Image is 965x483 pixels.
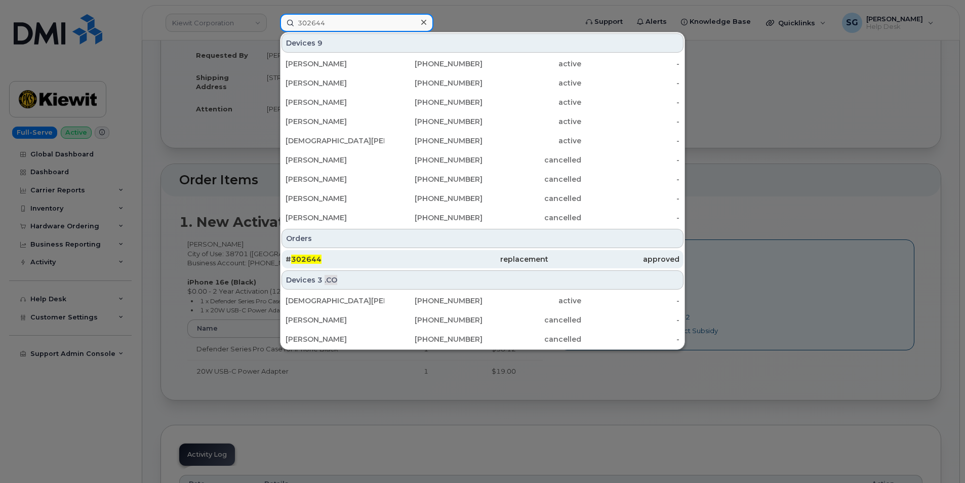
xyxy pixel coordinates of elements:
a: [PERSON_NAME][PHONE_NUMBER]active- [282,93,683,111]
div: [PHONE_NUMBER] [384,193,483,204]
div: [PERSON_NAME] [286,155,384,165]
div: active [482,136,581,146]
span: 9 [317,38,323,48]
div: approved [548,254,679,264]
a: [DEMOGRAPHIC_DATA][PERSON_NAME] III[PHONE_NUMBER]active- [282,132,683,150]
div: [PERSON_NAME] [286,116,384,127]
div: Devices [282,33,683,53]
div: - [581,116,680,127]
a: [PERSON_NAME][PHONE_NUMBER]cancelled- [282,170,683,188]
span: .CO [325,275,337,285]
div: [PHONE_NUMBER] [384,136,483,146]
div: [PHONE_NUMBER] [384,315,483,325]
div: [PHONE_NUMBER] [384,213,483,223]
div: [PERSON_NAME] [286,78,384,88]
div: - [581,174,680,184]
a: #302644replacementapproved [282,250,683,268]
a: [PERSON_NAME][PHONE_NUMBER]active- [282,112,683,131]
div: Devices [282,270,683,290]
a: [DEMOGRAPHIC_DATA][PERSON_NAME] III[PHONE_NUMBER]active- [282,292,683,310]
iframe: Messenger Launcher [921,439,957,475]
div: [PHONE_NUMBER] [384,155,483,165]
div: cancelled [482,315,581,325]
div: [PHONE_NUMBER] [384,97,483,107]
div: active [482,78,581,88]
div: [PHONE_NUMBER] [384,334,483,344]
div: [DEMOGRAPHIC_DATA][PERSON_NAME] III [286,296,384,306]
div: - [581,59,680,69]
div: active [482,116,581,127]
div: active [482,296,581,306]
div: - [581,315,680,325]
div: [PERSON_NAME] [286,315,384,325]
div: [PERSON_NAME] [286,334,384,344]
div: cancelled [482,213,581,223]
div: cancelled [482,334,581,344]
a: [PERSON_NAME][PHONE_NUMBER]active- [282,55,683,73]
span: 3 [317,275,323,285]
div: [PHONE_NUMBER] [384,174,483,184]
div: active [482,59,581,69]
div: replacement [417,254,548,264]
a: [PERSON_NAME][PHONE_NUMBER]active- [282,74,683,92]
div: [PERSON_NAME] [286,213,384,223]
div: [PHONE_NUMBER] [384,116,483,127]
span: 302644 [291,255,321,264]
div: - [581,136,680,146]
div: Orders [282,229,683,248]
div: - [581,296,680,306]
a: [PERSON_NAME][PHONE_NUMBER]cancelled- [282,209,683,227]
a: [PERSON_NAME][PHONE_NUMBER]cancelled- [282,189,683,208]
input: Find something... [280,14,433,32]
div: - [581,213,680,223]
div: [PERSON_NAME] [286,174,384,184]
div: [PHONE_NUMBER] [384,296,483,306]
div: [PERSON_NAME] [286,59,384,69]
a: [PERSON_NAME][PHONE_NUMBER]cancelled- [282,330,683,348]
div: cancelled [482,193,581,204]
div: cancelled [482,174,581,184]
div: - [581,97,680,107]
div: [PERSON_NAME] [286,97,384,107]
div: - [581,78,680,88]
a: [PERSON_NAME][PHONE_NUMBER]cancelled- [282,151,683,169]
div: [DEMOGRAPHIC_DATA][PERSON_NAME] III [286,136,384,146]
div: - [581,193,680,204]
div: cancelled [482,155,581,165]
div: - [581,155,680,165]
div: # [286,254,417,264]
div: [PHONE_NUMBER] [384,78,483,88]
div: [PHONE_NUMBER] [384,59,483,69]
div: active [482,97,581,107]
a: [PERSON_NAME][PHONE_NUMBER]cancelled- [282,311,683,329]
div: [PERSON_NAME] [286,193,384,204]
div: - [581,334,680,344]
